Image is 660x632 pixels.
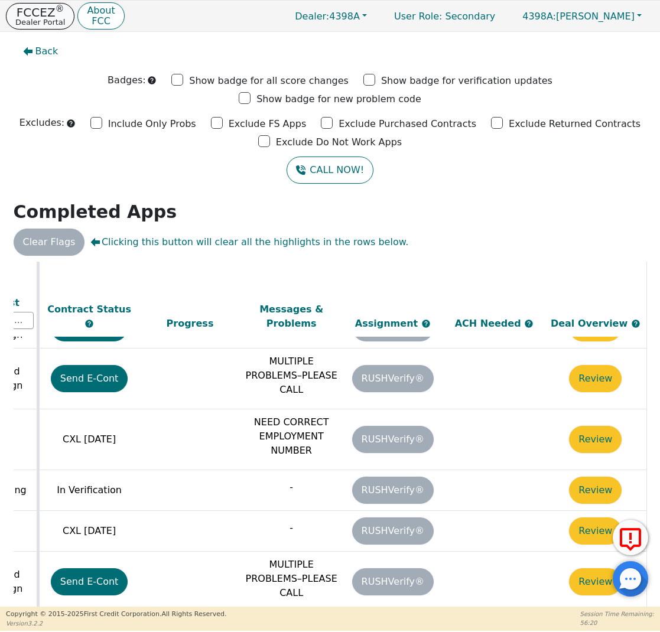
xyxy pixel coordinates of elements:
[14,201,177,222] strong: Completed Apps
[15,18,65,26] p: Dealer Portal
[108,73,146,87] p: Badges:
[569,365,622,392] button: Review
[35,44,58,58] span: Back
[15,6,65,18] p: FCCEZ
[381,74,552,88] p: Show badge for verification updates
[287,157,373,184] button: CALL NOW!
[6,619,226,628] p: Version 3.2.2
[276,135,402,149] p: Exclude Do Not Work Apps
[569,517,622,545] button: Review
[282,7,379,25] button: Dealer:4398A
[38,510,139,551] td: CXL [DATE]
[38,470,139,510] td: In Verification
[56,4,64,14] sup: ®
[19,116,64,130] p: Excludes:
[382,5,507,28] p: Secondary
[51,365,128,392] button: Send E-Cont
[382,5,507,28] a: User Role: Secondary
[14,38,68,65] button: Back
[569,426,622,453] button: Review
[243,558,339,600] p: MULTIPLE PROBLEMS–PLEASE CALL
[551,317,641,328] span: Deal Overview
[6,610,226,620] p: Copyright © 2015- 2025 First Credit Corporation.
[90,235,408,249] span: Clicking this button will clear all the highlights in the rows below.
[189,74,349,88] p: Show badge for all score changes
[142,316,238,330] div: Progress
[522,11,635,22] span: [PERSON_NAME]
[243,521,339,535] p: -
[569,477,622,504] button: Review
[77,2,124,30] button: AboutFCC
[51,568,128,595] button: Send E-Cont
[243,415,339,458] p: NEED CORRECT EMPLOYMENT NUMBER
[455,317,525,328] span: ACH Needed
[243,354,339,397] p: MULTIPLE PROBLEMS–PLEASE CALL
[243,302,339,330] div: Messages & Problems
[355,317,421,328] span: Assignment
[87,6,115,15] p: About
[295,11,360,22] span: 4398A
[510,7,654,25] button: 4398A:[PERSON_NAME]
[580,610,654,618] p: Session Time Remaining:
[229,117,307,131] p: Exclude FS Apps
[295,11,329,22] span: Dealer:
[522,11,556,22] span: 4398A:
[394,11,442,22] span: User Role :
[47,303,131,314] span: Contract Status
[580,618,654,627] p: 56:20
[613,520,648,555] button: Report Error to FCC
[6,3,74,30] button: FCCEZ®Dealer Portal
[38,409,139,470] td: CXL [DATE]
[243,480,339,494] p: -
[108,117,196,131] p: Include Only Probs
[509,117,641,131] p: Exclude Returned Contracts
[256,92,421,106] p: Show badge for new problem code
[339,117,476,131] p: Exclude Purchased Contracts
[569,568,622,595] button: Review
[87,17,115,26] p: FCC
[161,610,226,618] span: All Rights Reserved.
